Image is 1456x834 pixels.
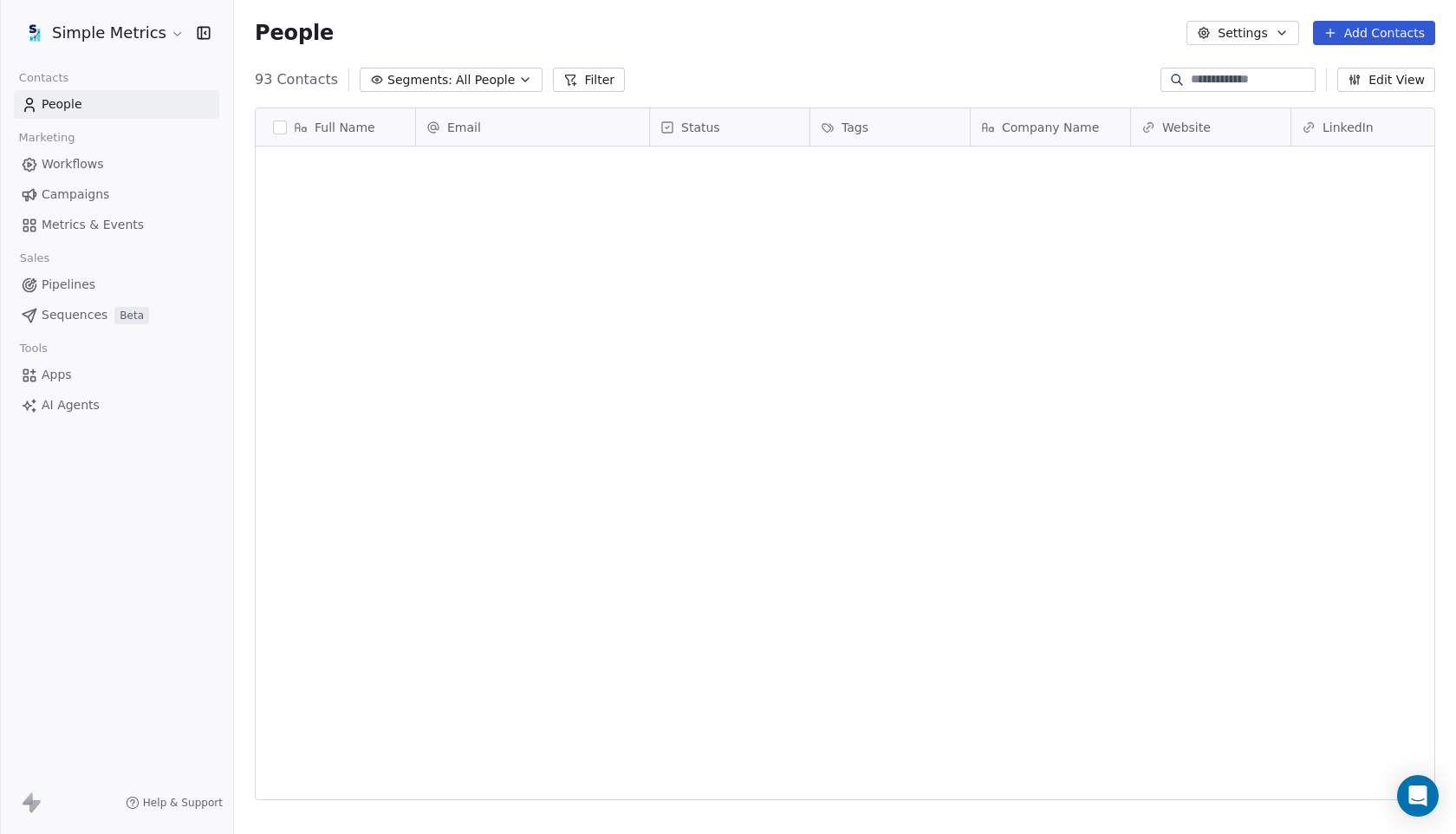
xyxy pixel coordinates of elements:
[11,65,76,91] span: Contacts
[42,216,144,234] span: Metrics & Events
[42,366,72,384] span: Apps
[11,125,82,151] span: Marketing
[315,119,375,136] span: Full Name
[1323,119,1374,136] span: LinkedIn
[1186,21,1298,45] button: Settings
[681,119,720,136] span: Status
[143,796,223,810] span: Help & Support
[42,276,95,294] span: Pipelines
[387,71,452,89] span: Segments:
[1337,68,1435,92] button: Edit View
[416,108,649,146] div: Email
[1313,21,1435,45] button: Add Contacts
[42,306,107,324] span: Sequences
[14,391,219,420] a: AI Agents
[42,396,100,414] span: AI Agents
[456,71,515,89] span: All People
[126,796,223,810] a: Help & Support
[14,211,219,239] a: Metrics & Events
[971,108,1130,146] div: Company Name
[1131,108,1290,146] div: Website
[14,90,219,119] a: People
[256,147,416,801] div: grid
[21,18,185,48] button: Simple Metrics
[42,186,109,204] span: Campaigns
[810,108,970,146] div: Tags
[256,108,415,146] div: Full Name
[14,361,219,389] a: Apps
[1162,119,1211,136] span: Website
[12,336,55,362] span: Tools
[114,307,149,324] span: Beta
[553,68,625,92] button: Filter
[1002,119,1099,136] span: Company Name
[52,22,166,44] span: Simple Metrics
[42,95,82,114] span: People
[14,301,219,329] a: SequencesBeta
[255,20,334,46] span: People
[255,69,338,90] span: 93 Contacts
[24,23,45,43] img: sm-oviond-logo.png
[842,119,868,136] span: Tags
[42,155,104,173] span: Workflows
[1397,775,1439,817] div: Open Intercom Messenger
[14,270,219,299] a: Pipelines
[14,150,219,179] a: Workflows
[12,245,57,271] span: Sales
[14,180,219,209] a: Campaigns
[1291,108,1451,146] div: LinkedIn
[447,119,481,136] span: Email
[650,108,809,146] div: Status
